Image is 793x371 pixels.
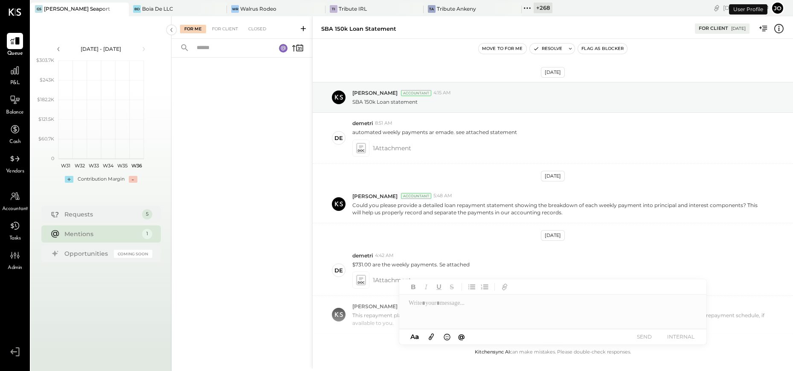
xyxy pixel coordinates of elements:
button: Flag as Blocker [578,44,627,54]
p: automated weekly payments ar emade. see attached statement [352,129,517,136]
text: W32 [75,163,85,169]
text: W33 [89,163,99,169]
button: Strikethrough [446,281,457,292]
a: Accountant [0,188,29,213]
div: Mentions [64,230,138,238]
div: - [129,176,137,183]
a: Vendors [0,151,29,175]
p: Could you please provide a detailed loan repayment statement showing the breakdown of each weekly... [352,202,764,216]
button: Resolve [530,44,566,54]
div: [DATE] [541,230,565,241]
button: Move to for me [479,44,526,54]
span: Accountant [2,205,28,213]
div: User Profile [729,4,767,15]
div: Tribute IRL [339,5,367,12]
button: Add URL [499,281,510,292]
div: BD [133,5,141,13]
div: [DATE] - [DATE] [65,45,137,53]
div: [DATE] [541,341,565,351]
a: Cash [0,121,29,146]
div: Boia De LLC [142,5,173,12]
span: demetri [352,252,373,259]
div: Contribution Margin [78,176,125,183]
button: Jo [771,1,784,15]
text: $182.2K [37,96,54,102]
text: W34 [103,163,114,169]
span: Queue [7,50,23,58]
div: Accountant [401,193,431,199]
div: 1 [142,229,152,239]
span: 1 Attachment [373,140,411,157]
div: [DATE] [541,171,565,181]
span: Balance [6,109,24,117]
div: Opportunities [64,249,110,258]
a: Balance [0,92,29,117]
div: + 268 [534,3,552,13]
span: @ [458,333,465,341]
span: Vendors [6,168,24,175]
text: W31 [61,163,70,169]
span: 8:51 AM [375,120,392,127]
div: de [334,134,343,142]
text: $121.5K [38,116,54,122]
span: [PERSON_NAME] [352,193,398,200]
a: P&L [0,62,29,87]
text: 0 [51,155,54,161]
button: Bold [408,281,419,292]
div: Walrus Rodeo [240,5,276,12]
div: + [65,176,73,183]
a: Admin [0,247,29,272]
div: TA [428,5,436,13]
button: Ordered List [479,281,490,292]
span: demetri [352,120,373,127]
div: Closed [244,25,270,33]
div: copy link [712,3,721,12]
div: TI [330,5,337,13]
div: Coming Soon [114,250,152,258]
div: For Client [699,25,728,32]
button: Italic [421,281,432,292]
div: [DATE] [723,4,769,12]
text: $60.7K [38,136,54,142]
div: WR [231,5,239,13]
button: Underline [433,281,444,292]
div: Accountant [401,90,431,96]
div: GS [35,5,43,13]
p: SBA 150k Loan statement [352,98,418,105]
button: Aa [408,332,421,342]
span: P&L [10,79,20,87]
div: de [334,266,343,275]
div: For Me [180,25,206,33]
button: @ [456,331,468,342]
span: 4:15 AM [433,90,451,96]
span: [PERSON_NAME] [352,303,398,310]
span: a [415,333,419,341]
text: $303.7K [36,57,54,63]
a: Tasks [0,218,29,242]
a: Queue [0,33,29,58]
p: $731.00 are the weekly payments. Se attached [352,261,470,268]
div: SBA 150k Loan statement [321,25,396,33]
button: SEND [627,331,661,342]
div: [PERSON_NAME] Seaport [44,5,110,12]
div: [DATE] [541,67,565,78]
div: Tribute Ankeny [437,5,476,12]
div: [DATE] [731,26,746,32]
text: $243K [40,77,54,83]
span: Cash [9,138,20,146]
span: 1 Attachment [373,272,411,289]
span: 4:42 AM [375,252,394,259]
div: Requests [64,210,138,219]
span: Admin [8,264,22,272]
button: INTERNAL [664,331,698,342]
text: W35 [117,163,128,169]
button: Unordered List [466,281,477,292]
text: W36 [131,163,142,169]
span: 5:48 AM [433,193,452,199]
div: For Client [208,25,242,33]
div: 5 [142,209,152,219]
span: Tasks [9,235,21,242]
p: This repayment plan covers a duration of one week, and both the principal and interest will vary ... [352,312,764,326]
span: [PERSON_NAME] [352,89,398,96]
